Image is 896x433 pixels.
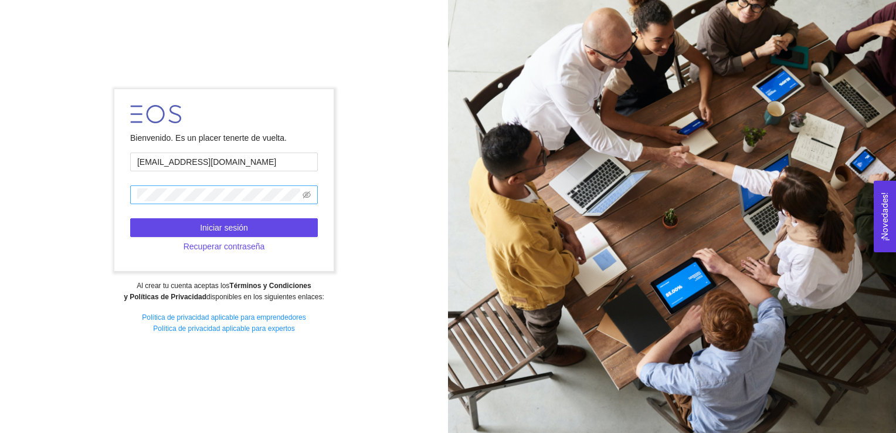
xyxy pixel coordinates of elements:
[130,105,181,123] img: LOGO
[130,242,318,251] a: Recuperar contraseña
[184,240,265,253] span: Recuperar contraseña
[142,313,306,322] a: Política de privacidad aplicable para emprendedores
[153,324,294,333] a: Política de privacidad aplicable para expertos
[130,237,318,256] button: Recuperar contraseña
[130,218,318,237] button: Iniciar sesión
[303,191,311,199] span: eye-invisible
[874,181,896,252] button: Open Feedback Widget
[124,282,311,301] strong: Términos y Condiciones y Políticas de Privacidad
[8,280,440,303] div: Al crear tu cuenta aceptas los disponibles en los siguientes enlaces:
[130,153,318,171] input: Correo electrónico
[200,221,248,234] span: Iniciar sesión
[130,131,318,144] div: Bienvenido. Es un placer tenerte de vuelta.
